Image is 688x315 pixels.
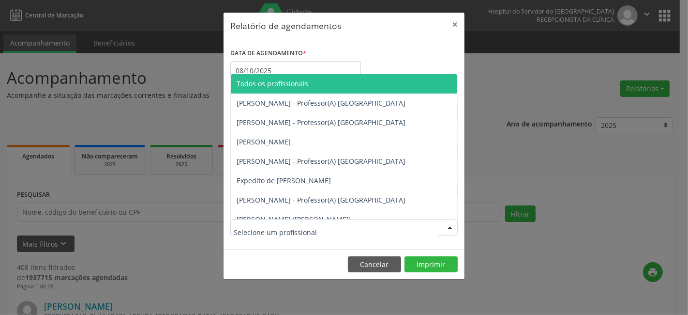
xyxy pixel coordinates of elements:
label: DATA DE AGENDAMENTO [230,46,306,61]
button: Cancelar [348,256,401,273]
button: Close [445,13,464,36]
span: [PERSON_NAME] - Professor(A) [GEOGRAPHIC_DATA] [237,157,405,166]
button: Imprimir [404,256,458,273]
input: Selecione uma data ou intervalo [230,61,361,80]
span: [PERSON_NAME] - Professor(A) [GEOGRAPHIC_DATA] [237,195,405,205]
span: [PERSON_NAME] [237,137,291,146]
h5: Relatório de agendamentos [230,19,341,32]
span: Todos os profissionais [237,79,308,88]
span: Expedito de [PERSON_NAME] [237,176,331,185]
span: [PERSON_NAME] - Professor(A) [GEOGRAPHIC_DATA] [237,118,405,127]
span: [PERSON_NAME] ([PERSON_NAME]) [237,215,351,224]
input: Selecione um profissional [234,222,438,242]
span: [PERSON_NAME] - Professor(A) [GEOGRAPHIC_DATA] [237,98,405,108]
